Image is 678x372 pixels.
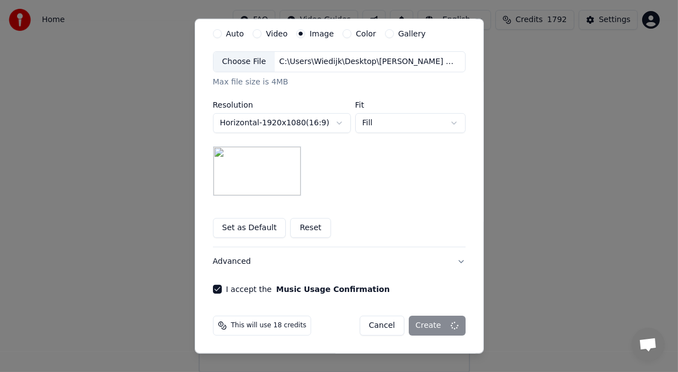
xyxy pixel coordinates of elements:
div: Max file size is 4MB [213,77,466,88]
span: This will use 18 credits [231,321,307,330]
div: C:\Users\Wiedijk\Desktop\[PERSON_NAME] videos\w12729-small.jpg [275,56,462,67]
label: Resolution [213,101,351,109]
div: Choose File [213,52,275,72]
label: Video [266,30,287,38]
button: Set as Default [213,218,286,238]
button: Advanced [213,247,466,276]
label: Auto [226,30,244,38]
label: I accept the [226,285,390,293]
button: Cancel [360,316,404,336]
label: Image [309,30,334,38]
label: Color [356,30,376,38]
button: I accept the [276,285,389,293]
div: VideoCustomize Karaoke Video: Use Image, Video, or Color [213,29,466,247]
label: Fit [355,101,466,109]
label: Gallery [398,30,426,38]
button: Reset [290,218,330,238]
